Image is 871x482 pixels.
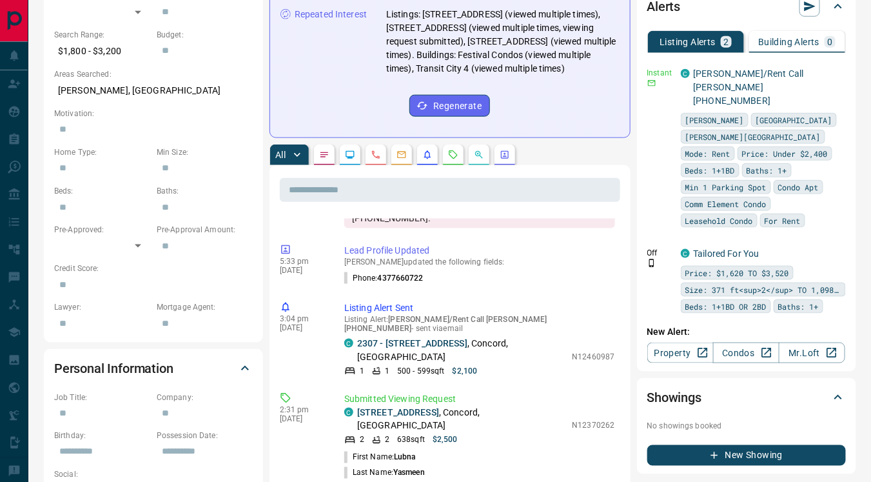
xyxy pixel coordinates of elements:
span: [PERSON_NAME]/Rent Call [PERSON_NAME] [PHONE_NUMBER] [344,315,547,333]
p: N12370262 [572,420,614,432]
p: Beds: [54,185,150,197]
p: [PERSON_NAME], [GEOGRAPHIC_DATA] [54,80,253,101]
p: N12460987 [572,351,614,363]
p: Listing Alerts [660,37,716,46]
span: Min 1 Parking Spot [685,181,767,194]
span: Beds: 1+1BD OR 2BD [685,300,767,313]
p: Submitted Viewing Request [344,392,615,406]
p: , Concord, [GEOGRAPHIC_DATA] [357,337,565,364]
p: Instant [647,67,673,79]
p: Off [647,247,673,259]
p: Company: [157,392,253,403]
span: Leasehold Condo [685,214,753,227]
div: condos.ca [344,339,353,348]
svg: Agent Actions [500,150,510,160]
p: Job Title: [54,392,150,403]
p: Listings: [STREET_ADDRESS] (viewed multiple times), [STREET_ADDRESS] (viewed multiple times, view... [386,8,620,75]
svg: Emails [396,150,407,160]
span: [PERSON_NAME][GEOGRAPHIC_DATA] [685,130,821,143]
p: Motivation: [54,108,253,119]
p: $1,800 - $3,200 [54,41,150,62]
a: Property [647,343,714,363]
p: 500 - 599 sqft [397,365,444,377]
div: condos.ca [681,69,690,78]
span: For Rent [765,214,801,227]
span: Size: 371 ft<sup>2</sup> TO 1,098 ft<sup>2</sup> [685,283,841,296]
p: Last Name: [344,467,425,479]
p: Credit Score: [54,263,253,274]
a: [PERSON_NAME]/Rent Call [PERSON_NAME] [PHONE_NUMBER] [694,68,804,106]
div: Personal Information [54,353,253,384]
a: Mr.Loft [779,343,845,363]
svg: Requests [448,150,458,160]
p: 5:33 pm [280,257,325,266]
svg: Push Notification Only [647,259,656,268]
p: Baths: [157,185,253,197]
p: 2 [385,434,389,446]
p: Min Size: [157,146,253,158]
p: Listing Alert : - sent via email [344,315,615,333]
p: Possession Date: [157,430,253,442]
button: Regenerate [409,95,490,117]
svg: Calls [371,150,381,160]
p: Building Alerts [758,37,819,46]
p: Pre-Approval Amount: [157,224,253,236]
span: Yasmeen [393,468,425,477]
p: 2 [723,37,729,46]
p: Lead Profile Updated [344,244,615,257]
div: condos.ca [344,408,353,417]
div: condos.ca [681,249,690,258]
p: First Name: [344,452,416,463]
p: All [275,150,286,159]
p: Phone : [344,272,424,284]
p: 2 [360,434,364,446]
span: Baths: 1+ [747,164,787,177]
svg: Opportunities [474,150,484,160]
span: Price: Under $2,400 [742,147,828,160]
p: , Concord, [GEOGRAPHIC_DATA] [357,406,565,433]
p: Birthday: [54,430,150,442]
span: Baths: 1+ [778,300,819,313]
a: Tailored For You [694,248,759,259]
p: $2,100 [453,365,478,377]
a: 2307 - [STREET_ADDRESS] [357,338,467,348]
svg: Listing Alerts [422,150,433,160]
span: Comm Element Condo [685,197,767,210]
div: Showings [647,382,846,413]
p: Areas Searched: [54,68,253,80]
a: Condos [713,343,779,363]
svg: Email [647,79,656,88]
span: Beds: 1+1BD [685,164,735,177]
p: 638 sqft [397,434,425,446]
p: 1 [360,365,364,377]
p: Listing Alert Sent [344,301,615,315]
span: [PERSON_NAME] [685,114,744,126]
p: [PERSON_NAME] updated the following fields: [344,257,615,266]
span: [GEOGRAPHIC_DATA] [756,114,832,126]
svg: Notes [319,150,329,160]
p: 3:04 pm [280,314,325,323]
p: Home Type: [54,146,150,158]
p: Budget: [157,29,253,41]
p: [DATE] [280,323,325,332]
h2: Personal Information [54,358,173,379]
p: [DATE] [280,266,325,275]
p: Lawyer: [54,301,150,313]
a: [STREET_ADDRESS] [357,407,439,417]
p: New Alert: [647,325,846,339]
span: Price: $1,620 TO $3,520 [685,266,789,279]
p: Social: [54,469,150,481]
p: Search Range: [54,29,150,41]
p: Mortgage Agent: [157,301,253,313]
p: Repeated Interest [295,8,367,21]
p: 2:31 pm [280,405,325,414]
svg: Lead Browsing Activity [345,150,355,160]
button: New Showing [647,445,846,466]
p: [DATE] [280,414,325,423]
p: $2,500 [433,434,458,446]
p: Pre-Approved: [54,224,150,236]
span: Lubna [394,453,416,462]
p: No showings booked [647,421,846,432]
p: 0 [827,37,832,46]
p: 1 [385,365,389,377]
